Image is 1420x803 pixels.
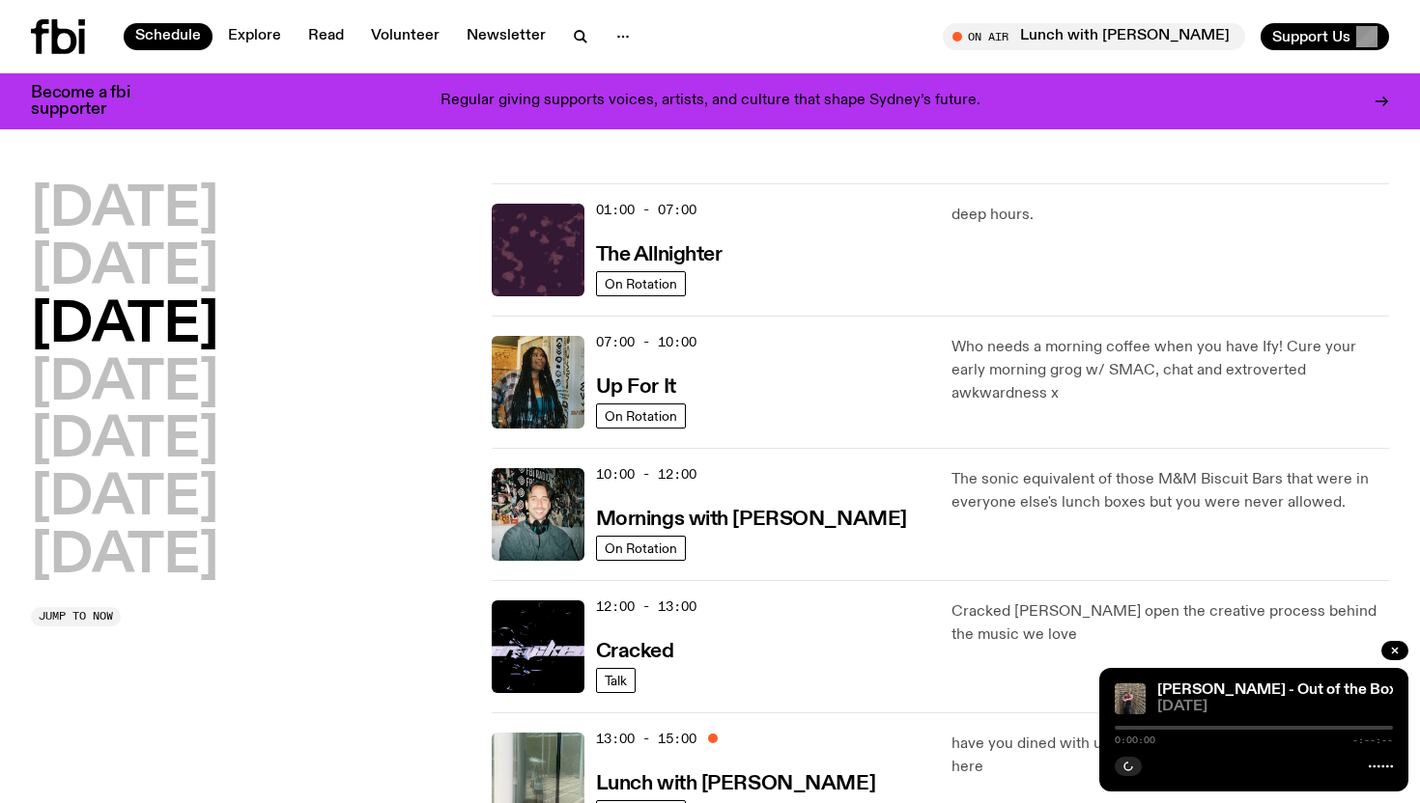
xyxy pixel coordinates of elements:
[596,403,686,429] a: On Rotation
[596,271,686,296] a: On Rotation
[596,333,696,351] span: 07:00 - 10:00
[1115,735,1155,745] span: 0:00:00
[492,336,584,429] img: Ify - a Brown Skin girl with black braided twists, looking up to the side with her tongue stickin...
[1115,683,1146,714] img: Kate Saap & Jenn Tran
[596,465,696,484] span: 10:00 - 12:00
[951,468,1389,514] p: The sonic equivalent of those M&M Biscuit Bars that were in everyone else's lunch boxes but you w...
[492,468,584,561] img: Radio presenter Ben Hansen sits in front of a wall of photos and an fbi radio sign. Film photo. B...
[596,638,674,662] a: Cracked
[596,374,676,398] a: Up For It
[297,23,355,50] a: Read
[1157,700,1393,714] span: [DATE]
[943,23,1245,50] button: On AirLunch with [PERSON_NAME]
[951,600,1389,647] p: Cracked [PERSON_NAME] open the creative process behind the music we love
[596,377,676,398] h3: Up For It
[951,336,1389,405] p: Who needs a morning coffee when you have Ify! Cure your early morning grog w/ SMAC, chat and extr...
[31,183,218,237] button: [DATE]
[596,506,907,530] a: Mornings with [PERSON_NAME]
[605,276,677,291] span: On Rotation
[596,642,674,662] h3: Cracked
[492,600,584,693] img: Logo for Podcast Cracked. Black background, with white writing, with glass smashing graphics
[951,204,1389,227] p: deep hours.
[605,408,677,423] span: On Rotation
[596,770,875,794] a: Lunch with [PERSON_NAME]
[951,733,1389,779] p: have you dined with us before? we do things a little differently here
[596,201,696,219] span: 01:00 - 07:00
[31,414,218,468] button: [DATE]
[596,245,723,265] h3: The Allnighter
[39,611,113,622] span: Jump to now
[31,299,218,353] button: [DATE]
[605,673,627,687] span: Talk
[596,510,907,530] h3: Mornings with [PERSON_NAME]
[455,23,557,50] a: Newsletter
[31,357,218,411] button: [DATE]
[1272,28,1350,45] span: Support Us
[31,85,155,118] h3: Become a fbi supporter
[605,540,677,555] span: On Rotation
[440,93,980,110] p: Regular giving supports voices, artists, and culture that shape Sydney’s future.
[596,597,696,616] span: 12:00 - 13:00
[31,607,121,626] button: Jump to now
[596,774,875,794] h3: Lunch with [PERSON_NAME]
[596,241,723,265] a: The Allnighter
[596,536,686,561] a: On Rotation
[1157,682,1397,698] a: [PERSON_NAME] - Out of the Box
[1261,23,1389,50] button: Support Us
[359,23,451,50] a: Volunteer
[596,730,696,748] span: 13:00 - 15:00
[31,530,218,584] button: [DATE]
[1352,735,1393,745] span: -:--:--
[31,241,218,295] button: [DATE]
[216,23,293,50] a: Explore
[31,472,218,526] button: [DATE]
[596,668,636,693] a: Talk
[124,23,213,50] a: Schedule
